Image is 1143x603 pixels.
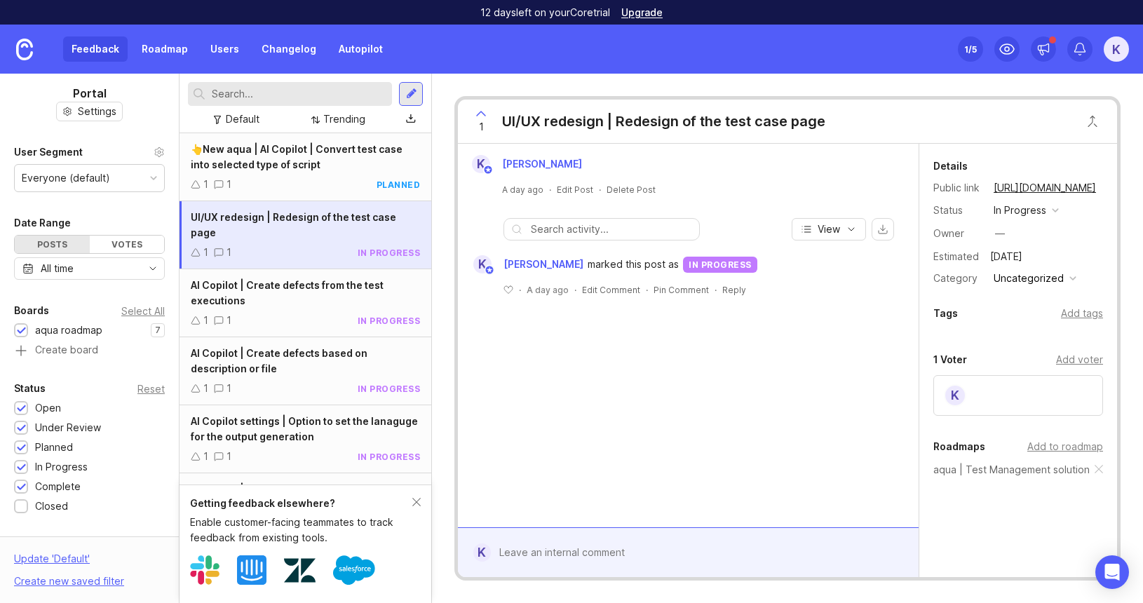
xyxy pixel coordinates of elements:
[933,180,982,196] div: Public link
[933,438,985,455] div: Roadmaps
[994,203,1046,218] div: in progress
[191,415,418,442] span: AI Copilot settings | Option to set the lanaguge for the output generation
[180,405,431,473] a: AI Copilot settings | Option to set the lanaguge for the output generation11in progress
[502,184,543,196] span: A day ago
[226,111,259,127] div: Default
[191,347,367,374] span: AI Copilot | Create defects based on description or file
[14,144,83,161] div: User Segment
[35,400,61,416] div: Open
[203,177,208,192] div: 1
[557,184,593,196] div: Edit Post
[958,36,983,62] button: 1/5
[22,170,110,186] div: Everyone (default)
[90,236,165,253] div: Votes
[15,236,90,253] div: Posts
[358,383,421,395] div: in progress
[35,479,81,494] div: Complete
[142,263,164,274] svg: toggle icon
[599,184,601,196] div: ·
[479,119,484,135] span: 1
[588,257,679,272] span: marked this post as
[1095,555,1129,589] div: Open Intercom Messenger
[155,325,161,336] p: 7
[180,133,431,201] a: 👆New aqua | AI Copilot | Convert test case into selected type of script11planned
[646,284,648,296] div: ·
[180,201,431,269] a: UI/UX redesign | Redesign of the test case page11in progress
[654,284,709,296] div: Pin Comment
[503,257,583,272] span: [PERSON_NAME]
[933,252,979,262] div: Estimated
[226,381,231,396] div: 1
[226,313,231,328] div: 1
[683,257,757,273] div: in progress
[531,222,692,237] input: Search activity...
[1056,352,1103,367] div: Add voter
[226,245,231,260] div: 1
[1027,439,1103,454] div: Add to roadmap
[1078,107,1107,135] button: Close button
[35,440,73,455] div: Planned
[190,515,412,546] div: Enable customer-facing teammates to track feedback from existing tools.
[933,351,967,368] div: 1 Voter
[203,381,208,396] div: 1
[137,385,165,393] div: Reset
[191,279,384,306] span: AI Copilot | Create defects from the test executions
[253,36,325,62] a: Changelog
[933,462,1090,477] a: aqua | Test Management solution
[483,165,494,175] img: member badge
[237,555,266,585] img: Intercom logo
[180,473,431,526] a: AI Copilot | Option to use files in the chat11in progress
[41,261,74,276] div: All time
[180,337,431,405] a: AI Copilot | Create defects based on description or file11in progress
[527,284,569,296] span: A day ago
[986,248,1027,266] div: [DATE]
[333,549,375,591] img: Salesforce logo
[502,158,582,170] span: [PERSON_NAME]
[191,143,403,170] span: 👆New aqua | AI Copilot | Convert test case into selected type of script
[73,85,107,102] h1: Portal
[944,384,966,407] div: K
[994,271,1064,286] div: Uncategorized
[818,222,840,236] span: View
[519,284,521,296] div: ·
[323,111,365,127] div: Trending
[14,215,71,231] div: Date Range
[358,247,421,259] div: in progress
[792,218,866,240] button: View
[226,449,231,464] div: 1
[35,420,101,435] div: Under Review
[473,255,492,273] div: K
[35,459,88,475] div: In Progress
[872,218,894,240] button: export comments
[1061,306,1103,321] div: Add tags
[933,203,982,218] div: Status
[480,6,610,20] p: 12 days left on your Core trial
[14,380,46,397] div: Status
[358,451,421,463] div: in progress
[502,111,825,131] div: UI/UX redesign | Redesign of the test case page
[464,155,593,173] a: K[PERSON_NAME]
[212,86,386,102] input: Search...
[190,555,219,585] img: Slack logo
[203,313,208,328] div: 1
[607,184,656,196] div: Delete Post
[191,483,388,495] span: AI Copilot | Option to use files in the chat
[78,104,116,118] span: Settings
[715,284,717,296] div: ·
[121,307,165,315] div: Select All
[722,284,746,296] div: Reply
[16,39,33,60] img: Canny Home
[485,265,495,276] img: member badge
[377,179,421,191] div: planned
[35,499,68,514] div: Closed
[472,155,490,173] div: K
[191,211,396,238] span: UI/UX redesign | Redesign of the test case page
[933,271,982,286] div: Category
[621,8,663,18] a: Upgrade
[933,158,968,175] div: Details
[56,102,123,121] button: Settings
[933,305,958,322] div: Tags
[465,255,588,273] a: K[PERSON_NAME]
[330,36,391,62] a: Autopilot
